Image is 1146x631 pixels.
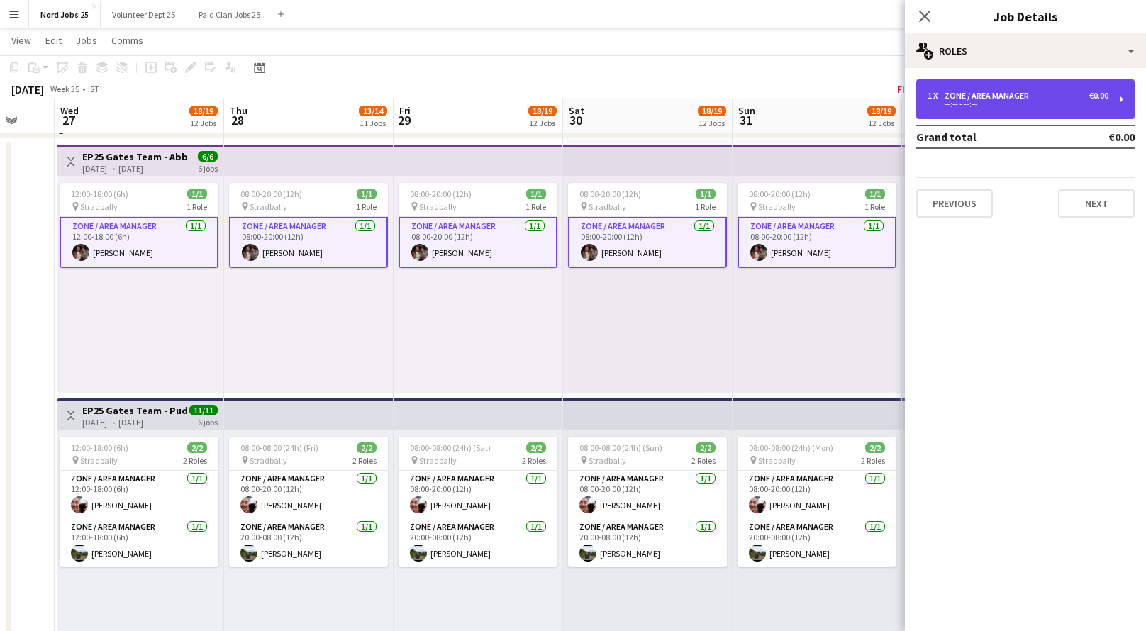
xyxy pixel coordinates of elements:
[76,34,97,47] span: Jobs
[106,31,149,50] a: Comms
[60,104,79,117] span: Wed
[82,404,188,417] h3: EP25 Gates Team - Pudo Gate
[758,455,796,466] span: Stradbally
[1058,189,1135,218] button: Next
[359,106,387,116] span: 13/14
[525,201,546,212] span: 1 Role
[861,455,885,466] span: 2 Roles
[250,201,287,212] span: Stradbally
[1089,91,1108,101] div: €0.00
[419,455,457,466] span: Stradbally
[568,183,727,268] app-job-card: 08:00-20:00 (12h)1/1 Stradbally1 RoleZone / Area Manager1/108:00-20:00 (12h)[PERSON_NAME]
[526,442,546,453] span: 2/2
[29,1,101,28] button: Nord Jobs 25
[945,91,1035,101] div: Zone / Area Manager
[82,150,188,163] h3: EP25 Gates Team - Abbeyleix Gate
[695,201,716,212] span: 1 Role
[738,437,896,567] app-job-card: 08:00-08:00 (24h) (Mon)2/2 Stradbally2 RolesZone / Area Manager1/108:00-20:00 (12h)[PERSON_NAME]Z...
[579,442,662,453] span: 08:00-08:00 (24h) (Sun)
[928,101,1108,108] div: --:-- - --:--
[569,104,584,117] span: Sat
[11,82,44,96] div: [DATE]
[399,183,557,268] div: 08:00-20:00 (12h)1/1 Stradbally1 RoleZone / Area Manager1/108:00-20:00 (12h)[PERSON_NAME]
[865,189,885,199] span: 1/1
[399,519,557,567] app-card-role: Zone / Area Manager1/120:00-08:00 (12h)[PERSON_NAME]
[399,217,557,268] app-card-role: Zone / Area Manager1/108:00-20:00 (12h)[PERSON_NAME]
[868,118,895,128] div: 12 Jobs
[419,201,457,212] span: Stradbally
[189,405,218,415] span: 11/11
[529,118,556,128] div: 12 Jobs
[229,437,388,567] app-job-card: 08:00-08:00 (24h) (Fri)2/2 Stradbally2 RolesZone / Area Manager1/108:00-20:00 (12h)[PERSON_NAME]Z...
[568,471,727,519] app-card-role: Zone / Area Manager1/108:00-20:00 (12h)[PERSON_NAME]
[229,217,388,268] app-card-role: Zone / Area Manager1/108:00-20:00 (12h)[PERSON_NAME]
[198,151,218,162] span: 6/6
[240,189,302,199] span: 08:00-20:00 (12h)
[360,118,386,128] div: 11 Jobs
[568,437,727,567] app-job-card: 08:00-08:00 (24h) (Sun)2/2 Stradbally2 RolesZone / Area Manager1/108:00-20:00 (12h)[PERSON_NAME]Z...
[250,455,287,466] span: Stradbally
[410,442,491,453] span: 08:00-08:00 (24h) (Sat)
[229,519,388,567] app-card-role: Zone / Area Manager1/120:00-08:00 (12h)[PERSON_NAME]
[111,34,143,47] span: Comms
[568,217,727,268] app-card-role: Zone / Area Manager1/108:00-20:00 (12h)[PERSON_NAME]
[198,415,218,428] div: 6 jobs
[568,519,727,567] app-card-role: Zone / Area Manager1/120:00-08:00 (12h)[PERSON_NAME]
[45,34,62,47] span: Edit
[60,437,218,567] app-job-card: 12:00-18:00 (6h)2/2 Stradbally2 RolesZone / Area Manager1/112:00-18:00 (6h)[PERSON_NAME]Zone / Ar...
[528,106,557,116] span: 18/19
[58,112,79,128] span: 27
[47,84,82,94] span: Week 35
[183,455,207,466] span: 2 Roles
[696,189,716,199] span: 1/1
[738,217,896,268] app-card-role: Zone / Area Manager1/108:00-20:00 (12h)[PERSON_NAME]
[82,163,188,174] div: [DATE] → [DATE]
[738,183,896,268] app-job-card: 08:00-20:00 (12h)1/1 Stradbally1 RoleZone / Area Manager1/108:00-20:00 (12h)[PERSON_NAME]
[916,189,993,218] button: Previous
[71,189,128,199] span: 12:00-18:00 (6h)
[522,455,546,466] span: 2 Roles
[60,519,218,567] app-card-role: Zone / Area Manager1/112:00-18:00 (6h)[PERSON_NAME]
[698,106,726,116] span: 18/19
[82,417,188,428] div: [DATE] → [DATE]
[229,471,388,519] app-card-role: Zone / Area Manager1/108:00-20:00 (12h)[PERSON_NAME]
[749,189,811,199] span: 08:00-20:00 (12h)
[579,189,641,199] span: 08:00-20:00 (12h)
[6,31,37,50] a: View
[864,201,885,212] span: 1 Role
[70,31,103,50] a: Jobs
[357,442,377,453] span: 2/2
[187,201,207,212] span: 1 Role
[867,106,896,116] span: 18/19
[60,183,218,268] div: 12:00-18:00 (6h)1/1 Stradbally1 RoleZone / Area Manager1/112:00-18:00 (6h)[PERSON_NAME]
[738,519,896,567] app-card-role: Zone / Area Manager1/120:00-08:00 (12h)[PERSON_NAME]
[187,442,207,453] span: 2/2
[230,104,247,117] span: Thu
[229,183,388,268] div: 08:00-20:00 (12h)1/1 Stradbally1 RoleZone / Area Manager1/108:00-20:00 (12h)[PERSON_NAME]
[738,104,755,117] span: Sun
[696,442,716,453] span: 2/2
[691,455,716,466] span: 2 Roles
[187,1,272,28] button: Paid Clan Jobs 25
[60,217,218,268] app-card-role: Zone / Area Manager1/112:00-18:00 (6h)[PERSON_NAME]
[399,104,411,117] span: Fri
[71,442,128,453] span: 12:00-18:00 (6h)
[699,118,725,128] div: 12 Jobs
[916,125,1067,148] td: Grand total
[352,455,377,466] span: 2 Roles
[399,437,557,567] app-job-card: 08:00-08:00 (24h) (Sat)2/2 Stradbally2 RolesZone / Area Manager1/108:00-20:00 (12h)[PERSON_NAME]Z...
[399,471,557,519] app-card-role: Zone / Area Manager1/108:00-20:00 (12h)[PERSON_NAME]
[749,442,833,453] span: 08:00-08:00 (24h) (Mon)
[198,162,218,174] div: 6 jobs
[928,91,945,101] div: 1 x
[101,1,187,28] button: Volunteer Dept 25
[80,455,118,466] span: Stradbally
[589,201,626,212] span: Stradbally
[240,442,318,453] span: 08:00-08:00 (24h) (Fri)
[905,7,1146,26] h3: Job Details
[891,80,960,99] button: Fix 2 errors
